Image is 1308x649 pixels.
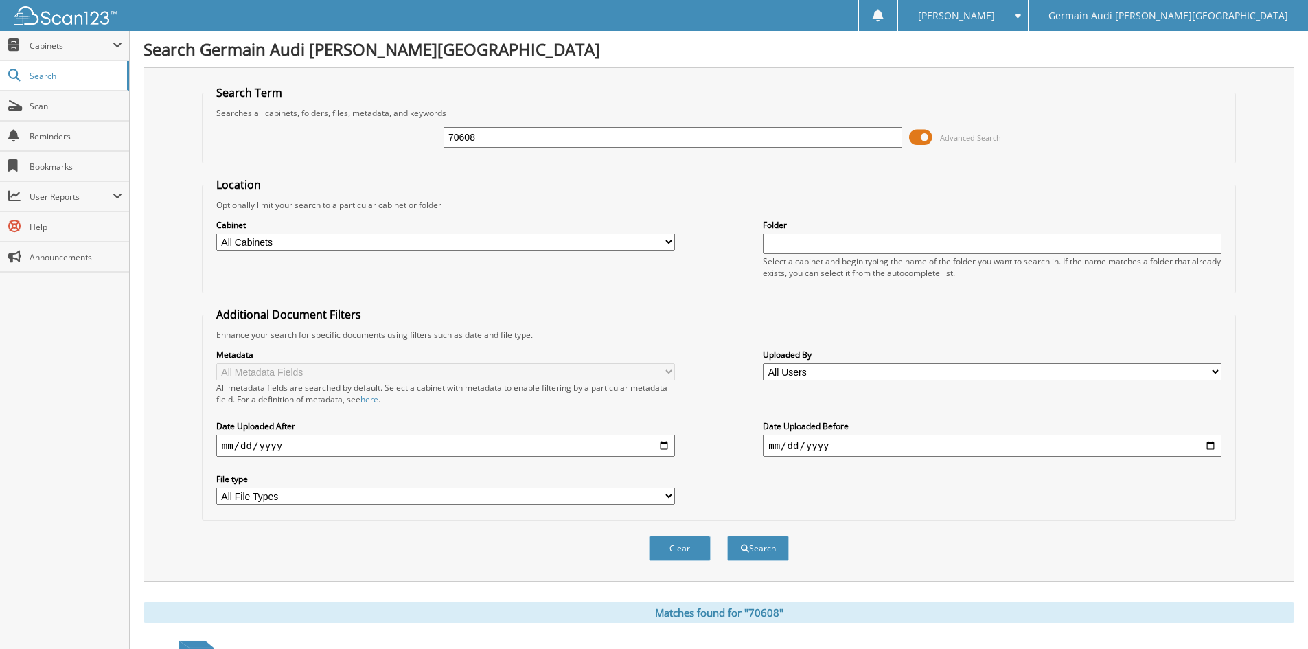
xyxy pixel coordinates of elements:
iframe: Chat Widget [1239,583,1308,649]
button: Clear [649,536,711,561]
input: start [216,435,675,457]
legend: Additional Document Filters [209,307,368,322]
div: Matches found for "70608" [144,602,1294,623]
span: Announcements [30,251,122,263]
div: Searches all cabinets, folders, files, metadata, and keywords [209,107,1228,119]
span: Bookmarks [30,161,122,172]
span: Cabinets [30,40,113,52]
span: Scan [30,100,122,112]
div: All metadata fields are searched by default. Select a cabinet with metadata to enable filtering b... [216,382,675,405]
span: Help [30,221,122,233]
input: end [763,435,1221,457]
span: User Reports [30,191,113,203]
label: Uploaded By [763,349,1221,361]
label: Date Uploaded Before [763,420,1221,432]
span: Search [30,70,120,82]
h1: Search Germain Audi [PERSON_NAME][GEOGRAPHIC_DATA] [144,38,1294,60]
img: scan123-logo-white.svg [14,6,117,25]
button: Search [727,536,789,561]
a: here [360,394,378,405]
span: Reminders [30,130,122,142]
label: Metadata [216,349,675,361]
div: Optionally limit your search to a particular cabinet or folder [209,199,1228,211]
div: Select a cabinet and begin typing the name of the folder you want to search in. If the name match... [763,255,1221,279]
span: Advanced Search [940,133,1001,143]
span: Germain Audi [PERSON_NAME][GEOGRAPHIC_DATA] [1048,12,1288,20]
label: Date Uploaded After [216,420,675,432]
label: Folder [763,219,1221,231]
label: File type [216,473,675,485]
label: Cabinet [216,219,675,231]
span: [PERSON_NAME] [918,12,995,20]
legend: Search Term [209,85,289,100]
legend: Location [209,177,268,192]
div: Enhance your search for specific documents using filters such as date and file type. [209,329,1228,341]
